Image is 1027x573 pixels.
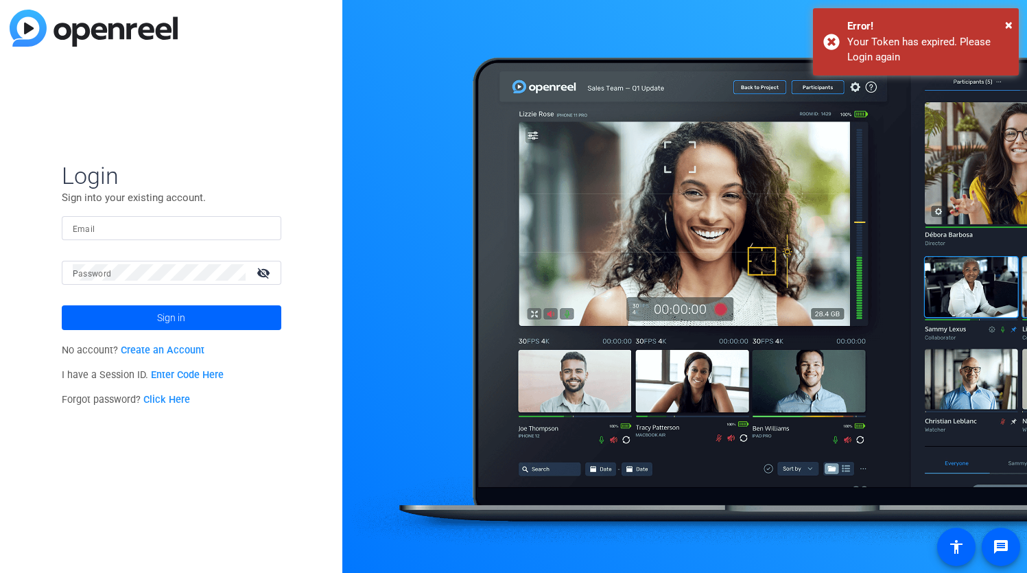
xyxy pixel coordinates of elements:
[157,301,185,335] span: Sign in
[847,34,1008,65] div: Your Token has expired. Please Login again
[10,10,178,47] img: blue-gradient.svg
[993,539,1009,555] mat-icon: message
[62,344,205,356] span: No account?
[151,369,224,381] a: Enter Code Here
[121,344,204,356] a: Create an Account
[73,220,270,236] input: Enter Email Address
[1005,16,1013,33] span: ×
[62,394,191,406] span: Forgot password?
[62,161,281,190] span: Login
[62,369,224,381] span: I have a Session ID.
[62,190,281,205] p: Sign into your existing account.
[948,539,965,555] mat-icon: accessibility
[73,269,112,279] mat-label: Password
[143,394,190,406] a: Click Here
[1005,14,1013,35] button: Close
[847,19,1008,34] div: Error!
[248,263,281,283] mat-icon: visibility_off
[62,305,281,330] button: Sign in
[73,224,95,234] mat-label: Email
